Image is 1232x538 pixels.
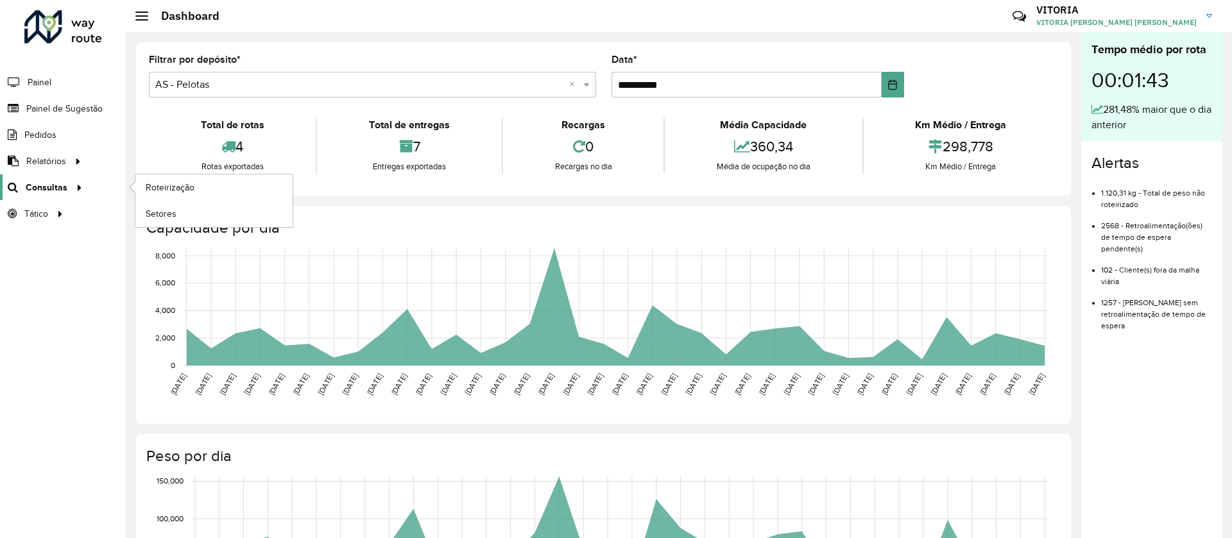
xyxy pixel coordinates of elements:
text: [DATE] [635,372,653,396]
text: [DATE] [488,372,506,396]
h3: VITORIA [1036,4,1197,16]
text: [DATE] [586,372,604,396]
text: [DATE] [757,372,776,396]
text: [DATE] [169,372,187,396]
text: [DATE] [536,372,555,396]
div: Média Capacidade [668,117,859,133]
div: Recargas no dia [506,160,660,173]
span: VITORIA [PERSON_NAME] [PERSON_NAME] [1036,17,1197,28]
label: Filtrar por depósito [149,52,241,67]
a: Roteirização [135,174,293,200]
text: [DATE] [905,372,923,396]
li: 2568 - Retroalimentação(ões) de tempo de espera pendente(s) [1101,210,1212,255]
text: 150,000 [157,477,184,485]
li: 1.120,31 kg - Total de peso não roteirizado [1101,178,1212,210]
span: Roteirização [146,181,194,194]
div: 298,778 [867,133,1055,160]
text: [DATE] [291,372,310,396]
text: [DATE] [512,372,531,396]
text: [DATE] [439,372,458,396]
text: [DATE] [807,372,825,396]
text: [DATE] [1027,372,1046,396]
h4: Peso por dia [146,447,1058,466]
text: [DATE] [365,372,384,396]
h4: Capacidade por dia [146,219,1058,237]
div: Recargas [506,117,660,133]
div: 7 [320,133,498,160]
h2: Dashboard [148,9,219,23]
text: [DATE] [855,372,874,396]
span: Setores [146,207,176,221]
span: Pedidos [24,128,56,142]
div: Entregas exportadas [320,160,498,173]
span: Painel [28,76,51,89]
text: 2,000 [155,333,175,342]
label: Data [612,52,637,67]
text: 6,000 [155,279,175,287]
text: [DATE] [243,372,261,396]
text: [DATE] [929,372,948,396]
div: 00:01:43 [1091,58,1212,102]
text: [DATE] [733,372,751,396]
text: [DATE] [831,372,850,396]
span: Painel de Sugestão [26,102,103,115]
div: 360,34 [668,133,859,160]
text: [DATE] [659,372,678,396]
text: [DATE] [463,372,482,396]
span: Relatórios [26,155,66,168]
text: [DATE] [782,372,801,396]
span: Tático [24,207,48,221]
div: Km Médio / Entrega [867,160,1055,173]
text: [DATE] [389,372,408,396]
text: [DATE] [218,372,237,396]
text: [DATE] [978,372,997,396]
text: [DATE] [561,372,580,396]
div: Tempo médio por rota [1091,41,1212,58]
div: Média de ocupação no dia [668,160,859,173]
div: Total de entregas [320,117,498,133]
span: Clear all [569,77,580,92]
text: 100,000 [157,514,184,523]
text: [DATE] [708,372,727,396]
div: 4 [152,133,312,160]
text: [DATE] [954,372,972,396]
div: Rotas exportadas [152,160,312,173]
li: 102 - Cliente(s) fora da malha viária [1101,255,1212,287]
span: Consultas [26,181,67,194]
li: 1257 - [PERSON_NAME] sem retroalimentação de tempo de espera [1101,287,1212,332]
text: [DATE] [610,372,629,396]
text: 0 [171,361,175,369]
button: Choose Date [882,72,904,97]
text: [DATE] [1002,372,1021,396]
a: Setores [135,201,293,226]
text: [DATE] [341,372,359,396]
a: Contato Rápido [1005,3,1033,30]
text: 8,000 [155,251,175,260]
text: [DATE] [194,372,212,396]
div: Total de rotas [152,117,312,133]
div: 281,48% maior que o dia anterior [1091,102,1212,133]
h4: Alertas [1091,154,1212,172]
div: 0 [506,133,660,160]
text: 4,000 [155,307,175,315]
text: [DATE] [880,372,898,396]
text: [DATE] [267,372,286,396]
text: [DATE] [414,372,432,396]
text: [DATE] [684,372,703,396]
text: [DATE] [316,372,335,396]
div: Km Médio / Entrega [867,117,1055,133]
